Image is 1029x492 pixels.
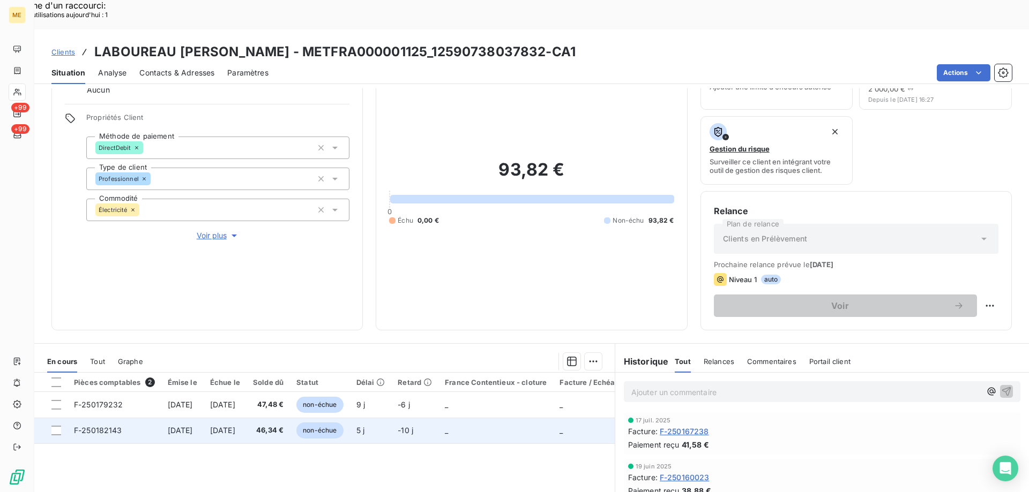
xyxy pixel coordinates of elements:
[94,42,576,62] h3: LABOUREAU [PERSON_NAME] - METFRA000001125_12590738037832-CA1
[723,233,807,244] span: Clients en Prélèvement
[9,468,26,486] img: Logo LeanPay
[560,378,633,387] div: Facture / Echéancier
[296,378,343,387] div: Statut
[11,103,29,112] span: +99
[197,230,240,241] span: Voir plus
[151,174,159,184] input: Ajouter une valeur
[139,205,148,215] input: Ajouter une valeur
[868,85,905,93] span: 2 000,00 €
[710,145,770,153] span: Gestion du risque
[47,357,77,366] span: En cours
[727,301,953,310] span: Voir
[356,426,364,435] span: 5 j
[139,67,214,78] span: Contacts & Adresses
[118,357,143,366] span: Graphe
[87,85,110,95] span: Aucun
[729,275,757,284] span: Niveau 1
[387,207,392,216] span: 0
[99,145,131,151] span: DirectDebit
[398,400,410,409] span: -6 j
[168,426,193,435] span: [DATE]
[761,275,781,284] span: auto
[210,400,235,409] span: [DATE]
[168,400,193,409] span: [DATE]
[660,426,709,437] span: F-250167238
[615,355,669,368] h6: Historique
[51,67,85,78] span: Situation
[710,157,844,175] span: Surveiller ce client en intégrant votre outil de gestion des risques client.
[810,260,834,269] span: [DATE]
[648,216,674,225] span: 93,82 €
[628,426,658,437] span: Facture :
[937,64,990,81] button: Actions
[660,472,710,483] span: F-250160023
[90,357,105,366] span: Tout
[398,378,432,387] div: Retard
[682,439,709,450] span: 41,58 €
[993,456,1018,481] div: Open Intercom Messenger
[704,357,734,366] span: Relances
[86,113,349,128] span: Propriétés Client
[74,400,123,409] span: F-250179232
[417,216,439,225] span: 0,00 €
[143,143,152,153] input: Ajouter une valeur
[168,378,197,387] div: Émise le
[389,159,674,191] h2: 93,82 €
[99,176,139,182] span: Professionnel
[74,426,122,435] span: F-250182143
[445,378,547,387] div: France Contentieux - cloture
[714,260,998,269] span: Prochaine relance prévue le
[636,417,671,423] span: 17 juil. 2025
[356,378,385,387] div: Délai
[560,400,563,409] span: _
[296,397,343,413] span: non-échue
[253,378,284,387] div: Solde dû
[675,357,691,366] span: Tout
[98,67,126,78] span: Analyse
[747,357,796,366] span: Commentaires
[210,426,235,435] span: [DATE]
[145,377,155,387] span: 2
[11,124,29,134] span: +99
[86,230,349,241] button: Voir plus
[714,205,998,217] h6: Relance
[628,439,680,450] span: Paiement reçu
[398,426,413,435] span: -10 j
[74,377,155,387] div: Pièces comptables
[868,96,1003,103] span: Depuis le [DATE] 16:27
[253,425,284,436] span: 46,34 €
[210,378,240,387] div: Échue le
[809,357,851,366] span: Portail client
[628,472,658,483] span: Facture :
[356,400,365,409] span: 9 j
[636,463,672,470] span: 19 juin 2025
[445,426,448,435] span: _
[296,422,343,438] span: non-échue
[253,399,284,410] span: 47,48 €
[227,67,269,78] span: Paramètres
[445,400,448,409] span: _
[714,294,977,317] button: Voir
[613,216,644,225] span: Non-échu
[51,48,75,56] span: Clients
[398,216,413,225] span: Échu
[560,426,563,435] span: _
[51,47,75,57] a: Clients
[700,116,853,185] button: Gestion du risqueSurveiller ce client en intégrant votre outil de gestion des risques client.
[99,207,128,213] span: Électricité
